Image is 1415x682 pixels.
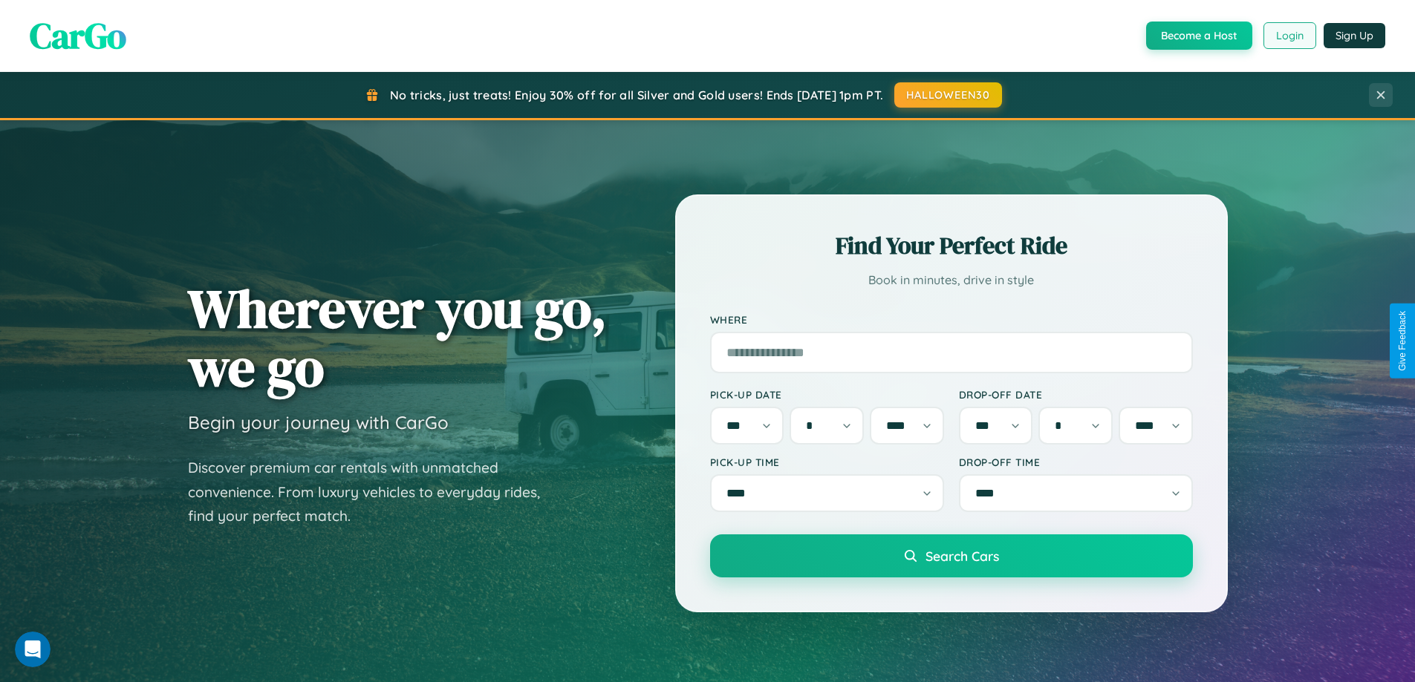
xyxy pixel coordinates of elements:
[188,456,559,528] p: Discover premium car rentals with unmatched convenience. From luxury vehicles to everyday rides, ...
[1397,311,1408,371] div: Give Feedback
[188,279,607,396] h1: Wherever you go, we go
[710,534,1193,577] button: Search Cars
[390,88,883,102] span: No tricks, just treats! Enjoy 30% off for all Silver and Gold users! Ends [DATE] 1pm PT.
[1146,22,1252,50] button: Become a Host
[710,229,1193,262] h2: Find Your Perfect Ride
[894,82,1002,108] button: HALLOWEEN30
[926,548,999,564] span: Search Cars
[30,11,126,60] span: CarGo
[710,456,944,468] label: Pick-up Time
[188,411,449,433] h3: Begin your journey with CarGo
[1263,22,1316,49] button: Login
[1324,23,1385,48] button: Sign Up
[710,313,1193,326] label: Where
[15,632,51,667] iframe: Intercom live chat
[959,388,1193,401] label: Drop-off Date
[959,456,1193,468] label: Drop-off Time
[710,388,944,401] label: Pick-up Date
[710,269,1193,291] p: Book in minutes, drive in style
